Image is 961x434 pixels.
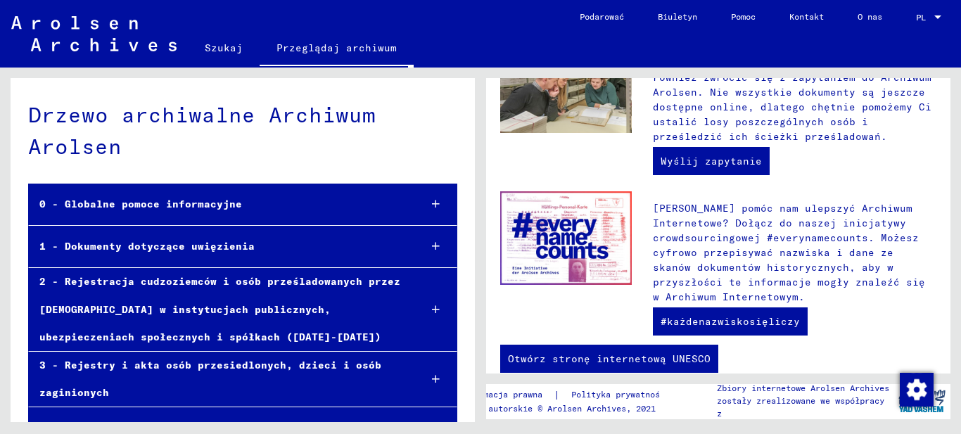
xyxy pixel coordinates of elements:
[39,240,255,253] font: 1 - Dokumenty dotyczące uwięzienia
[508,352,711,365] font: Otwórz stronę internetową UNESCO
[916,12,926,23] font: PL
[653,147,770,175] a: Wyślij zapytanie
[717,383,889,393] font: Zbiory internetowe Arolsen Archives
[580,11,624,22] font: Podarować
[500,191,632,285] img: enc.jpg
[653,202,925,303] font: [PERSON_NAME] pomóc nam ulepszyć Archiwum Internetowe? Dołącz do naszej inicjatywy crowdsourcingo...
[858,11,882,22] font: O nas
[653,307,808,336] a: #każdenazwiskosięliczy
[459,388,554,402] a: Informacja prawna
[500,46,632,134] img: inquiries.jpg
[260,31,414,68] a: Przeglądaj archiwum
[39,359,381,399] font: 3 - Rejestry i akta osób przesiedlonych, dzieci i osób zaginionych
[205,42,243,54] font: Szukaj
[39,421,286,434] font: 4 - Organizacje i akcje specjalne NSDAP
[900,373,934,407] img: Zmiana zgody
[500,345,718,373] a: Otwórz stronę internetową UNESCO
[896,383,948,419] img: yv_logo.png
[459,389,542,400] font: Informacja prawna
[554,388,560,401] font: |
[571,389,670,400] font: Polityka prywatności
[28,101,376,160] font: Drzewo archiwalne Archiwum Arolsen
[789,11,824,22] font: Kontakt
[39,275,400,343] font: 2 - Rejestracja cudzoziemców i osób prześladowanych przez [DEMOGRAPHIC_DATA] w instytucjach publi...
[39,198,242,210] font: 0 - Globalne pomoce informacyjne
[11,16,177,51] img: Arolsen_neg.svg
[459,403,656,414] font: Prawa autorskie © Arolsen Archives, 2021
[731,11,756,22] font: Pomoc
[717,395,884,419] font: zostały zrealizowane we współpracy z
[658,11,697,22] font: Biuletyn
[276,42,397,54] font: Przeglądaj archiwum
[188,31,260,65] a: Szukaj
[653,56,931,143] font: Oprócz prowadzenia własnych badań, możesz również zwrócić się z zapytaniem do Archiwum Arolsen. N...
[560,388,687,402] a: Polityka prywatności
[661,315,800,328] font: #każdenazwiskosięliczy
[661,155,762,167] font: Wyślij zapytanie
